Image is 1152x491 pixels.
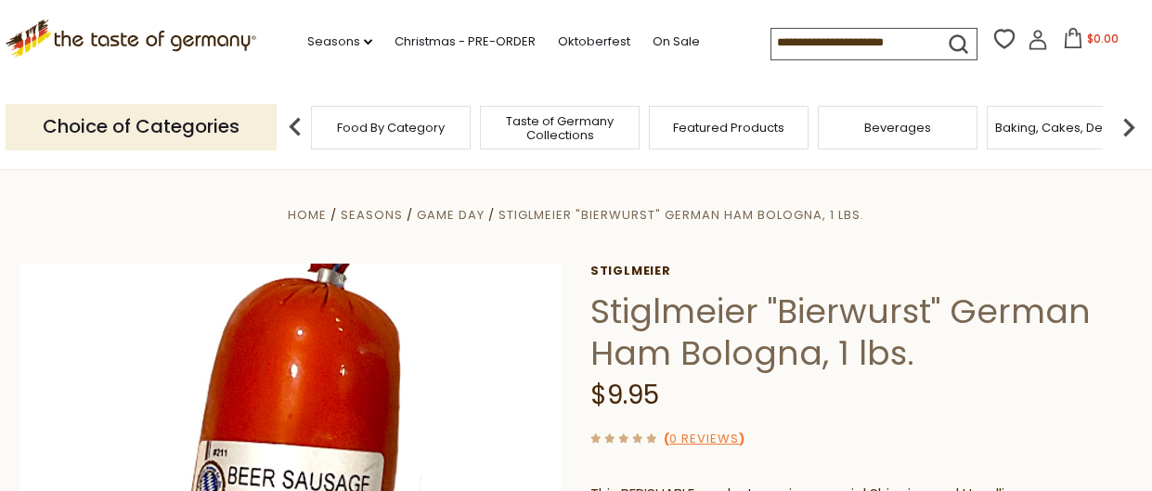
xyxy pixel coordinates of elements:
[1052,28,1131,56] button: $0.00
[341,206,403,224] a: Seasons
[664,430,744,447] span: ( )
[395,32,536,52] a: Christmas - PRE-ORDER
[558,32,630,52] a: Oktoberfest
[653,32,700,52] a: On Sale
[673,121,784,135] a: Featured Products
[995,121,1139,135] a: Baking, Cakes, Desserts
[590,291,1133,374] h1: Stiglmeier "Bierwurst" German Ham Bologna, 1 lbs.
[669,430,739,449] a: 0 Reviews
[337,121,445,135] a: Food By Category
[1110,109,1147,146] img: next arrow
[417,206,485,224] a: Game Day
[498,206,864,224] a: Stiglmeier "Bierwurst" German Ham Bologna, 1 lbs.
[6,104,277,149] p: Choice of Categories
[307,32,372,52] a: Seasons
[485,114,634,142] a: Taste of Germany Collections
[590,377,659,413] span: $9.95
[277,109,314,146] img: previous arrow
[288,206,327,224] a: Home
[590,264,1133,278] a: Stiglmeier
[864,121,931,135] a: Beverages
[1087,31,1119,46] span: $0.00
